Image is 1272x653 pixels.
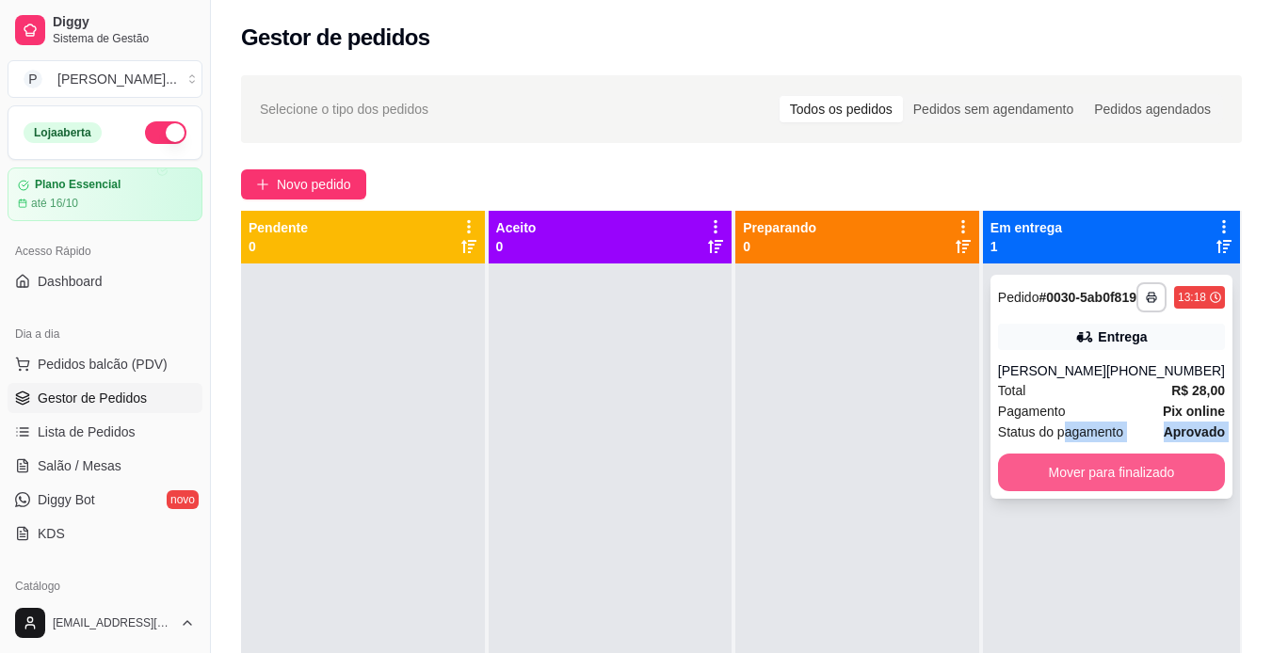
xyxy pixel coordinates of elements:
span: Pagamento [998,401,1066,422]
strong: # 0030-5ab0f819 [1039,290,1136,305]
span: Pedidos balcão (PDV) [38,355,168,374]
button: Mover para finalizado [998,454,1225,491]
div: Catálogo [8,571,202,601]
a: Gestor de Pedidos [8,383,202,413]
button: Pedidos balcão (PDV) [8,349,202,379]
span: Salão / Mesas [38,456,121,475]
span: Diggy Bot [38,490,95,509]
span: Dashboard [38,272,103,291]
span: Total [998,380,1026,401]
div: [PERSON_NAME] [998,361,1106,380]
span: Diggy [53,14,195,31]
strong: R$ 28,00 [1171,383,1225,398]
p: 0 [496,237,537,256]
div: Acesso Rápido [8,236,202,266]
button: Novo pedido [241,169,366,199]
span: plus [256,178,269,191]
a: DiggySistema de Gestão [8,8,202,53]
span: [EMAIL_ADDRESS][DOMAIN_NAME] [53,615,172,630]
button: Alterar Status [145,121,186,144]
p: Em entrega [990,218,1062,237]
div: Loja aberta [24,122,102,143]
span: Sistema de Gestão [53,31,195,46]
span: Gestor de Pedidos [38,389,147,407]
strong: aprovado [1164,424,1225,439]
p: Pendente [249,218,308,237]
span: KDS [38,524,65,543]
a: KDS [8,518,202,549]
article: até 16/10 [31,196,78,211]
a: Diggy Botnovo [8,485,202,515]
div: Pedidos sem agendamento [903,96,1084,122]
button: Select a team [8,60,202,98]
span: Selecione o tipo dos pedidos [260,99,428,119]
h2: Gestor de pedidos [241,23,430,53]
div: Todos os pedidos [780,96,903,122]
p: 0 [743,237,816,256]
strong: Pix online [1163,404,1225,419]
a: Lista de Pedidos [8,417,202,447]
p: Preparando [743,218,816,237]
article: Plano Essencial [35,178,121,192]
span: P [24,70,42,88]
a: Plano Essencialaté 16/10 [8,167,202,221]
div: [PERSON_NAME] ... [57,70,177,88]
span: Status do pagamento [998,422,1123,442]
a: Salão / Mesas [8,451,202,481]
span: Novo pedido [277,174,351,195]
div: [PHONE_NUMBER] [1106,361,1225,380]
div: Pedidos agendados [1084,96,1221,122]
span: Lista de Pedidos [38,422,136,441]
p: 0 [249,237,308,256]
div: Entrega [1098,327,1147,346]
div: 13:18 [1178,290,1206,305]
p: Aceito [496,218,537,237]
a: Dashboard [8,266,202,296]
button: [EMAIL_ADDRESS][DOMAIN_NAME] [8,600,202,645]
p: 1 [990,237,1062,256]
span: Pedido [998,290,1039,305]
div: Dia a dia [8,319,202,349]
